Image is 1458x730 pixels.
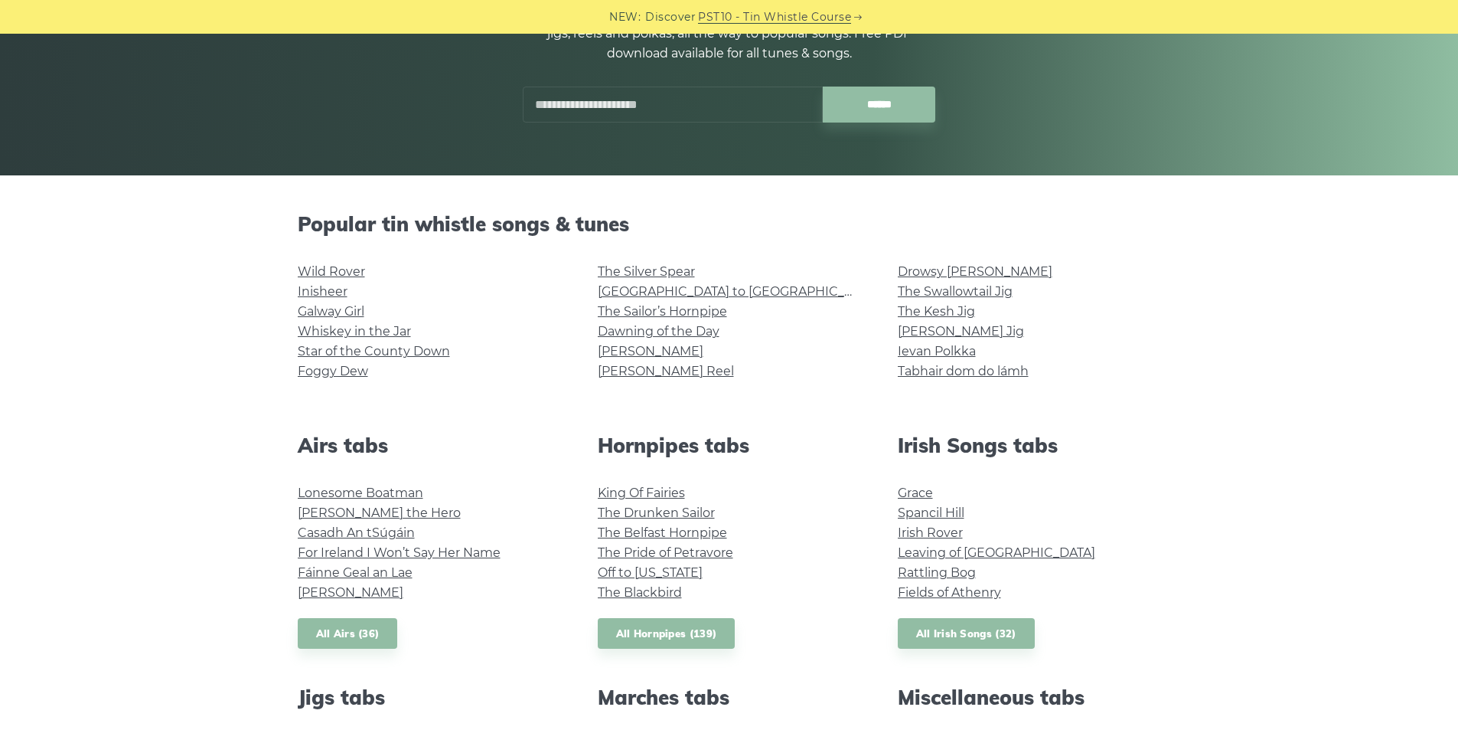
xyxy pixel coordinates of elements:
a: The Swallowtail Jig [898,284,1013,299]
a: [GEOGRAPHIC_DATA] to [GEOGRAPHIC_DATA] [598,284,880,299]
h2: Jigs tabs [298,686,561,709]
a: Grace [898,486,933,500]
h2: Airs tabs [298,434,561,457]
a: The Blackbird [598,585,682,600]
a: Galway Girl [298,304,364,319]
a: Fáinne Geal an Lae [298,565,413,580]
h2: Irish Songs tabs [898,434,1161,457]
a: For Ireland I Won’t Say Her Name [298,545,501,560]
a: All Hornpipes (139) [598,618,736,650]
a: Irish Rover [898,525,963,540]
a: Spancil Hill [898,506,964,520]
a: Dawning of the Day [598,324,719,339]
a: Wild Rover [298,264,365,279]
a: Ievan Polkka [898,344,976,358]
a: Leaving of [GEOGRAPHIC_DATA] [898,545,1095,560]
a: [PERSON_NAME] the Hero [298,506,461,520]
a: Fields of Athenry [898,585,1001,600]
a: Casadh An tSúgáin [298,525,415,540]
a: All Irish Songs (32) [898,618,1035,650]
a: King Of Fairies [598,486,685,500]
a: [PERSON_NAME] [598,344,703,358]
a: Tabhair dom do lámh [898,364,1029,378]
a: Off to [US_STATE] [598,565,703,580]
a: Rattling Bog [898,565,976,580]
h2: Marches tabs [598,686,861,709]
a: All Airs (36) [298,618,398,650]
a: Lonesome Boatman [298,486,423,500]
a: The Kesh Jig [898,304,975,319]
a: PST10 - Tin Whistle Course [698,8,851,26]
span: NEW: [609,8,641,26]
a: The Silver Spear [598,264,695,279]
a: Star of the County Down [298,344,450,358]
a: The Belfast Hornpipe [598,525,727,540]
h2: Miscellaneous tabs [898,686,1161,709]
h2: Popular tin whistle songs & tunes [298,212,1161,236]
a: The Pride of Petravore [598,545,733,560]
h2: Hornpipes tabs [598,434,861,457]
a: The Sailor’s Hornpipe [598,304,727,319]
a: Inisheer [298,284,347,299]
a: The Drunken Sailor [598,506,715,520]
a: Foggy Dew [298,364,368,378]
a: [PERSON_NAME] [298,585,403,600]
a: [PERSON_NAME] Jig [898,324,1024,339]
span: Discover [645,8,696,26]
a: Drowsy [PERSON_NAME] [898,264,1052,279]
a: Whiskey in the Jar [298,324,411,339]
a: [PERSON_NAME] Reel [598,364,734,378]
